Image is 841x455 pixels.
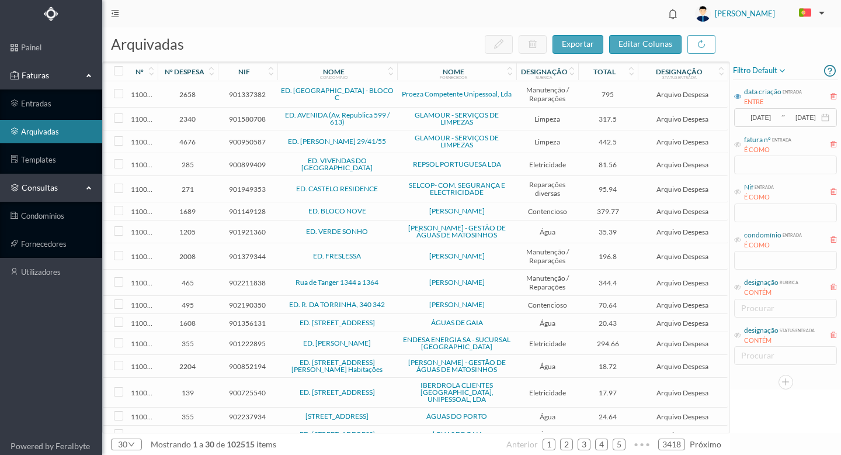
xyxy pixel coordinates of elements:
[131,339,155,348] span: 110058
[659,436,684,453] a: 3418
[161,430,214,439] span: 1609
[581,319,635,328] span: 20.43
[744,97,802,107] div: ENTRE
[216,439,225,449] span: de
[593,67,616,76] div: total
[44,6,58,21] img: Logo
[695,6,711,22] img: user_titan3.af2715ee.jpg
[641,339,725,348] span: Arquivo Despesa
[19,70,83,81] span: Faturas
[131,115,155,123] span: 110079
[131,137,155,146] span: 110078
[781,230,802,239] div: entrada
[561,436,572,453] a: 2
[581,207,635,216] span: 379.77
[560,439,573,450] li: 2
[161,207,214,216] span: 1689
[408,223,506,239] a: [PERSON_NAME] - GESTÃO DE ÁGUAS DE MATOSINHOS
[111,9,119,18] i: icon: menu-fold
[581,137,635,146] span: 442.5
[305,412,369,420] a: [STREET_ADDRESS]
[429,278,485,287] a: [PERSON_NAME]
[413,160,501,168] a: REPSOL PORTUGUESA LDA
[613,439,625,450] li: 5
[131,278,155,287] span: 110067
[409,181,505,197] a: SELCOP- COM. SEGURANÇA E ELECTRICIDADE
[151,439,191,449] span: mostrando
[443,67,464,76] div: nome
[641,388,725,397] span: Arquivo Despesa
[161,339,214,348] span: 355
[161,160,214,169] span: 285
[127,441,135,448] i: icon: down
[291,358,383,374] a: ED. [STREET_ADDRESS][PERSON_NAME] Habitações
[306,227,368,236] a: ED. VERDE SONHO
[641,227,725,236] span: Arquivo Despesa
[281,86,394,102] a: ED. [GEOGRAPHIC_DATA] - BLOCO C
[641,90,725,99] span: Arquivo Despesa
[161,319,214,328] span: 1608
[519,227,575,236] span: Água
[519,160,575,169] span: Eletricidade
[641,252,725,261] span: Arquivo Despesa
[658,439,685,450] li: 3418
[320,75,348,80] div: condomínio
[135,67,144,76] div: nº
[744,288,798,298] div: CONTÉM
[403,335,510,351] a: ENDESA ENERGIA SA - SUCURSAL [GEOGRAPHIC_DATA]
[781,87,802,95] div: entrada
[744,135,771,145] div: fatura nº
[543,439,555,450] li: 1
[131,160,155,169] span: 110073
[221,301,274,309] span: 902190350
[771,135,791,143] div: entrada
[790,4,829,23] button: PT
[289,300,385,309] a: ED. R. DA TORRINHA, 340 342
[165,67,204,76] div: nº despesa
[323,67,345,76] div: nome
[519,362,575,371] span: Água
[131,207,155,216] span: 110071
[431,318,483,327] a: ÁGUAS DE GAIA
[519,85,575,103] span: Manutenção / Reparações
[131,90,155,99] span: 110080
[578,439,590,450] li: 3
[415,133,499,149] a: GLAMOUR - SERVIÇOS DE LIMPEZAS
[744,230,781,240] div: condomínio
[313,251,361,260] a: ED. FRESLESSA
[429,206,485,215] a: [PERSON_NAME]
[581,339,635,348] span: 294.66
[225,439,256,449] span: 102515
[118,436,127,453] div: 30
[415,111,499,126] a: GLAMOUR - SERVIÇOS DE LIMPEZAS
[161,278,214,287] span: 465
[562,39,594,49] span: exportar
[161,252,214,261] span: 2008
[779,277,798,286] div: rubrica
[744,87,781,97] div: data criação
[285,111,390,126] a: ED. AVENIDA (Av. Republica 599 / 613)
[519,180,575,198] span: Reparações diversas
[161,412,214,421] span: 355
[641,430,725,439] span: Arquivo Despesa
[161,362,214,371] span: 2204
[744,277,779,288] div: designação
[578,436,590,453] a: 3
[221,362,274,371] span: 900852194
[744,336,815,346] div: CONTÉM
[191,439,199,449] span: 1
[111,35,184,53] span: arquivadas
[131,227,155,236] span: 110070
[613,436,625,453] a: 5
[630,435,654,454] li: Avançar 5 Páginas
[581,430,635,439] span: 126.3
[595,439,608,450] li: 4
[131,301,155,309] span: 110066
[519,247,575,265] span: Manutenção / Reparações
[690,435,721,454] li: Página Seguinte
[521,67,568,76] div: designação
[203,439,216,449] span: 30
[581,362,635,371] span: 18.72
[221,388,274,397] span: 900725540
[238,67,250,76] div: nif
